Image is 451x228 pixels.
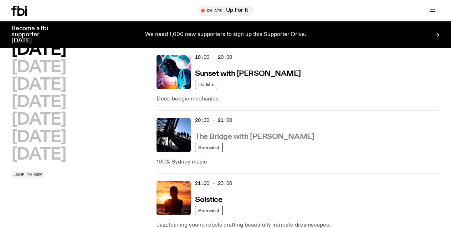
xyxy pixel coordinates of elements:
a: Specialist [195,143,223,152]
p: Deep boogie mechanics. [157,95,440,103]
button: [DATE] [11,112,66,128]
h3: Solstice [195,196,222,204]
h3: Sunset with [PERSON_NAME] [195,70,301,78]
span: 21:00 - 23:00 [195,180,232,187]
p: 100% Sydney music [157,158,440,166]
h3: The Bridge with [PERSON_NAME] [195,133,314,141]
a: Solstice [195,195,222,204]
button: [DATE] [11,77,66,93]
span: Specialist [198,145,220,150]
button: [DATE] [11,147,66,163]
button: [DATE] [11,94,66,110]
img: Simon Caldwell stands side on, looking downwards. He has headphones on. Behind him is a brightly ... [157,55,191,89]
a: The Bridge with [PERSON_NAME] [195,132,314,141]
a: Sunset with [PERSON_NAME] [195,69,301,78]
span: 20:00 - 21:00 [195,117,232,124]
button: On AirUp For It [198,6,254,16]
p: We need 1,000 new supporters to sign up this Supporter Drive. [145,32,306,38]
button: Jump to now [11,171,45,178]
button: [DATE] [11,129,66,145]
a: DJ Mix [195,80,217,89]
span: Specialist [198,208,220,213]
h3: Become a fbi supporter [DATE] [11,26,57,44]
button: [DATE] [11,42,66,58]
span: Jump to now [14,173,42,177]
img: People climb Sydney's Harbour Bridge [157,118,191,152]
a: Specialist [195,206,223,215]
button: [DATE] [11,59,66,76]
span: 18:00 - 20:00 [195,54,232,61]
span: DJ Mix [198,82,214,87]
img: A girl standing in the ocean as waist level, staring into the rise of the sun. [157,181,191,215]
